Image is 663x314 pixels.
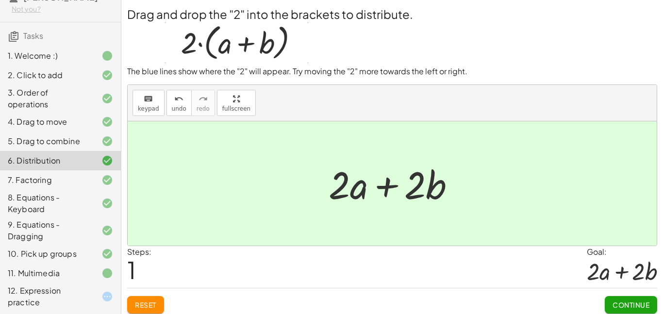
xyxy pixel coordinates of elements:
[127,247,151,257] label: Steps:
[613,300,649,309] span: Continue
[101,135,113,147] i: Task finished and correct.
[8,219,86,242] div: 9. Equations - Dragging
[166,90,192,116] button: undoundo
[101,198,113,209] i: Task finished and correct.
[127,255,136,284] span: 1
[127,66,657,77] p: The blue lines show where the "2" will appear. Try moving the "2" more towards the left or right.
[12,4,113,14] div: Not you?
[8,87,86,110] div: 3. Order of operations
[135,300,156,309] span: Reset
[8,248,86,260] div: 10. Pick up groups
[191,90,215,116] button: redoredo
[8,285,86,308] div: 12. Expression practice
[101,291,113,302] i: Task started.
[8,267,86,279] div: 11. Multimedia
[23,31,43,41] span: Tasks
[587,246,657,258] div: Goal:
[8,192,86,215] div: 8. Equations - Keyboard
[101,69,113,81] i: Task finished and correct.
[101,155,113,166] i: Task finished and correct.
[133,90,165,116] button: keyboardkeypad
[127,6,657,22] h2: Drag and drop the "2" into the brackets to distribute.
[8,50,86,62] div: 1. Welcome :)
[197,105,210,112] span: redo
[138,105,159,112] span: keypad
[8,174,86,186] div: 7. Factoring
[144,93,153,105] i: keyboard
[199,93,208,105] i: redo
[174,93,183,105] i: undo
[165,22,308,63] img: dc67eec84e4b37c1e7b99ad5a1a17e8066cba3efdf3fc1a99d68a70915cbe56f.gif
[101,225,113,236] i: Task finished and correct.
[8,69,86,81] div: 2. Click to add
[8,116,86,128] div: 4. Drag to move
[8,155,86,166] div: 6. Distribution
[101,93,113,104] i: Task finished and correct.
[222,105,250,112] span: fullscreen
[8,135,86,147] div: 5. Drag to combine
[101,50,113,62] i: Task finished.
[605,296,657,314] button: Continue
[101,248,113,260] i: Task finished and correct.
[101,174,113,186] i: Task finished and correct.
[101,116,113,128] i: Task finished and correct.
[217,90,256,116] button: fullscreen
[101,267,113,279] i: Task finished.
[172,105,186,112] span: undo
[127,296,164,314] button: Reset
